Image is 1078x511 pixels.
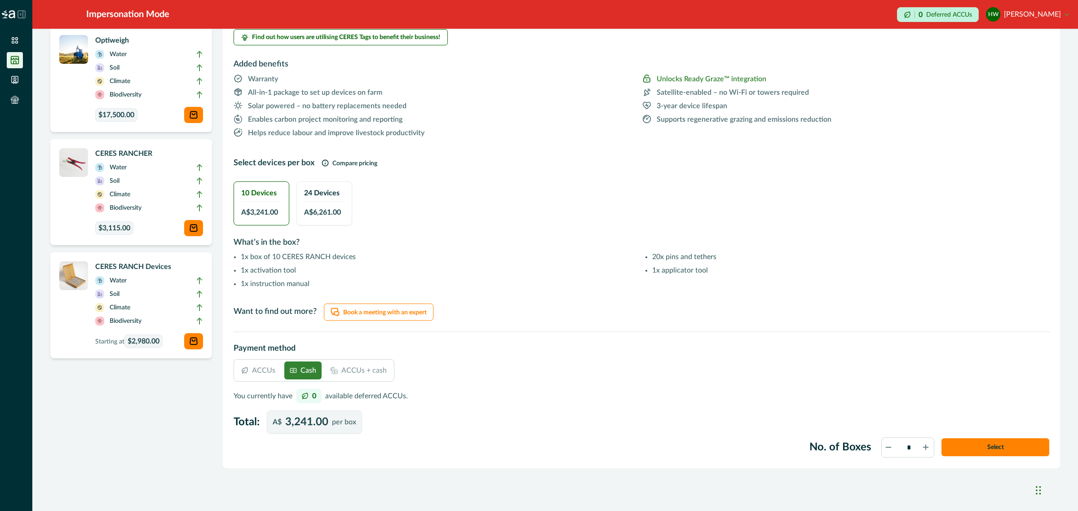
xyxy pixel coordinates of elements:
p: Helps reduce labour and improve livestock productivity [248,128,424,138]
p: Enables carbon project monitoring and reporting [248,114,402,125]
p: Climate [110,76,130,86]
p: Solar powered – no battery replacements needed [248,101,406,111]
p: Want to find out more? [234,306,317,318]
li: 1x box of 10 CERES RANCH devices [241,251,638,262]
p: 3-year device lifespan [657,101,727,111]
p: Starting at [95,335,163,348]
iframe: Chat Widget [1033,468,1078,511]
p: Biodiversity [110,316,141,326]
p: All-in-1 package to set up devices on farm [248,87,382,98]
p: Satellite-enabled – no Wi-Fi or towers required [657,87,809,98]
span: A$ 6,261.00 [304,207,341,218]
p: Unlocks Ready Graze™ integration [657,74,766,84]
button: Select [941,438,1049,456]
span: $3,115.00 [98,223,130,233]
p: ACCUs [252,365,275,376]
button: Find out how users are utilising CERES Tags to benefit their business! [234,29,448,45]
label: Total: [234,414,260,430]
p: available deferred ACCUs. [325,391,408,401]
label: No. of Boxes [809,439,871,455]
p: Soil [110,63,119,73]
p: 0 [919,11,923,18]
img: A CERES RANCHER APPLICATOR [59,148,88,177]
p: Supports regenerative grazing and emissions reduction [657,114,831,125]
p: Soil [110,176,119,186]
p: Biodiversity [110,203,141,213]
h2: 24 Devices [304,189,345,198]
h2: What’s in the box? [234,233,1049,251]
p: Climate [110,189,130,199]
p: Book a meeting with an expert [343,309,427,317]
p: Cash [300,365,316,376]
li: 1x activation tool [241,265,638,276]
img: Logo [2,10,15,18]
li: 1x applicator tool [652,265,1049,276]
div: Impersonation Mode [86,8,169,21]
h2: Select devices per box [234,159,314,168]
p: CERES RANCHER [95,148,203,159]
p: You currently have [234,391,292,401]
span: $17,500.00 [98,110,134,120]
span: Find out how users are utilising CERES Tags to benefit their business! [252,34,440,40]
p: Water [110,163,127,172]
p: Soil [110,289,119,299]
p: Deferred ACCUs [926,11,972,18]
p: CERES RANCH Devices [95,261,203,272]
p: Warranty [248,74,278,84]
img: A box of CERES RANCH devices [59,261,88,290]
p: 0 [312,391,316,401]
p: Water [110,276,127,286]
p: A$ [273,418,282,426]
h2: Added benefits [234,49,1049,73]
p: Water [110,49,127,59]
h2: Payment method [234,343,1049,359]
li: 1x instruction manual [241,278,638,289]
span: $2,980.00 [128,336,159,347]
p: Climate [110,303,130,313]
span: A$ 3,241.00 [241,207,278,218]
div: Drag [1036,477,1041,504]
h2: 10 Devices [241,189,282,198]
li: 20x pins and tethers [652,251,1049,262]
p: ACCUs + cash [341,365,387,376]
p: per box [332,418,356,426]
button: Helen Wyatt[PERSON_NAME] [986,4,1069,25]
button: Compare pricing [322,154,377,172]
p: 3,241.00 [285,414,328,430]
button: Book a meeting with an expert [324,304,433,321]
p: Biodiversity [110,90,141,100]
p: Optiweigh [95,35,203,46]
img: A single CERES RANCH device [59,35,88,64]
